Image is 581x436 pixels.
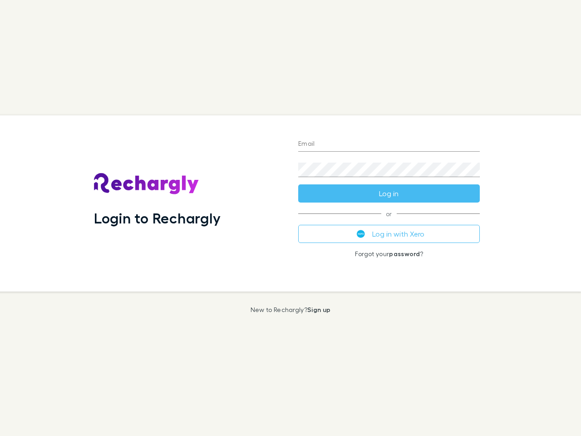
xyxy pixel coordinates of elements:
h1: Login to Rechargly [94,209,221,227]
span: or [298,213,480,214]
a: password [389,250,420,258]
img: Xero's logo [357,230,365,238]
button: Log in [298,184,480,203]
button: Log in with Xero [298,225,480,243]
p: Forgot your ? [298,250,480,258]
p: New to Rechargly? [251,306,331,313]
a: Sign up [307,306,330,313]
img: Rechargly's Logo [94,173,199,195]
